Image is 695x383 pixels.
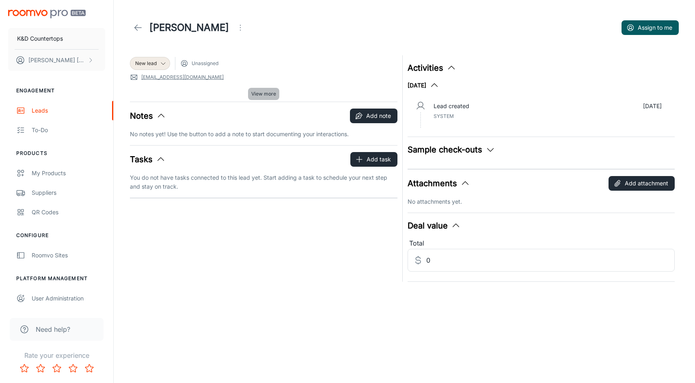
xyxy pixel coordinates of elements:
p: K&D Countertops [17,34,63,43]
p: Lead created [434,102,469,111]
button: Add note [350,109,397,123]
button: K&D Countertops [8,28,105,49]
button: [PERSON_NAME] [PERSON_NAME] [8,50,105,71]
span: View more [251,90,276,98]
span: New lead [135,60,157,67]
button: Assign to me [622,20,679,35]
div: Total [408,238,675,249]
img: Roomvo PRO Beta [8,10,86,18]
p: [PERSON_NAME] [PERSON_NAME] [28,56,86,65]
button: Sample check-outs [408,144,495,156]
div: To-do [32,126,105,135]
p: [DATE] [643,102,662,111]
button: Add attachment [609,176,675,191]
div: QR Codes [32,208,105,217]
span: Unassigned [192,60,218,67]
input: Estimated deal value [426,249,675,272]
div: Leads [32,106,105,115]
div: Suppliers [32,188,105,197]
button: Deal value [408,220,461,232]
p: No notes yet! Use the button to add a note to start documenting your interactions. [130,130,397,139]
button: Tasks [130,153,166,165]
p: No attachments yet. [408,197,675,206]
h1: [PERSON_NAME] [149,20,229,35]
p: You do not have tasks connected to this lead yet. Start adding a task to schedule your next step ... [130,173,397,191]
button: Attachments [408,177,470,189]
a: [EMAIL_ADDRESS][DOMAIN_NAME] [141,74,224,81]
div: Roomvo Sites [32,251,105,260]
div: My Products [32,169,105,178]
button: Add task [350,152,397,167]
div: User Administration [32,294,105,303]
button: Notes [130,110,166,122]
button: [DATE] [408,81,439,90]
div: New lead [130,57,170,70]
span: System [434,113,454,119]
button: View more [248,88,279,100]
button: Open menu [232,20,248,36]
button: Activities [408,62,456,74]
